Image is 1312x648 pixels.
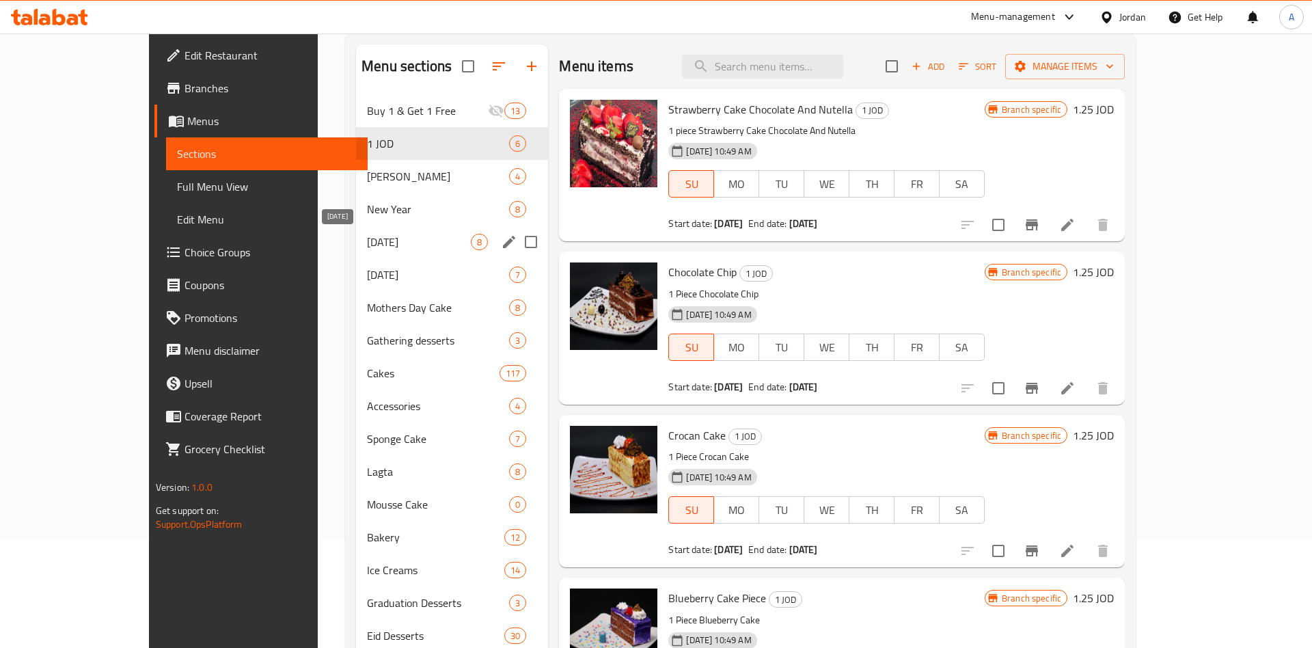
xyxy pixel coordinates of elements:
div: items [500,365,526,381]
span: Bakery [367,529,504,545]
span: TU [765,174,799,194]
span: Sponge Cake [367,431,509,447]
span: Branch specific [996,592,1067,605]
b: [DATE] [789,215,818,232]
span: 4 [510,170,525,183]
b: [DATE] [714,378,743,396]
h6: 1.25 JOD [1073,589,1114,608]
span: [DATE] [367,234,471,250]
span: Mousse Cake [367,496,509,513]
span: 8 [471,236,487,249]
span: Upsell [184,375,357,392]
span: MO [720,500,754,520]
b: [DATE] [714,215,743,232]
span: 7 [510,269,525,282]
span: Eid Desserts [367,627,504,644]
span: Manage items [1016,58,1114,75]
span: Buy 1 & Get 1 Free [367,103,488,119]
div: Cakes117 [356,357,548,390]
div: [DATE]8edit [356,226,548,258]
span: Edit Restaurant [184,47,357,64]
div: items [509,201,526,217]
span: Accessories [367,398,509,414]
span: Chocolate Chip [668,262,737,282]
span: TH [855,174,889,194]
div: items [509,463,526,480]
span: Select all sections [454,52,482,81]
span: 4 [510,400,525,413]
div: Mothers Day Cake8 [356,291,548,324]
span: Select to update [984,537,1013,565]
a: Coupons [154,269,368,301]
span: 1 JOD [856,103,888,118]
a: Coverage Report [154,400,368,433]
h2: Menu sections [361,56,452,77]
div: Mousse Cake0 [356,488,548,521]
span: MO [720,338,754,357]
button: delete [1086,535,1119,567]
div: Accessories4 [356,390,548,422]
span: Start date: [668,378,712,396]
div: New Year [367,201,509,217]
span: 6 [510,137,525,150]
span: 117 [500,367,525,380]
span: [DATE] 10:49 AM [681,471,756,484]
h6: 1.25 JOD [1073,426,1114,445]
button: FR [894,496,940,524]
button: TH [849,334,894,361]
span: Branch specific [996,429,1067,442]
span: Crocan Cake [668,425,726,446]
button: MO [713,170,759,198]
span: Gathering desserts [367,332,509,349]
span: 0 [510,498,525,511]
span: End date: [748,378,787,396]
button: edit [499,232,519,252]
span: 8 [510,465,525,478]
p: 1 Piece Chocolate Chip [668,286,985,303]
a: Sections [166,137,368,170]
span: 12 [505,531,525,544]
button: Add [906,56,950,77]
a: Upsell [154,367,368,400]
span: Coupons [184,277,357,293]
button: SU [668,334,714,361]
b: [DATE] [789,378,818,396]
button: TU [758,170,804,198]
span: Menus [187,113,357,129]
span: Promotions [184,310,357,326]
div: items [471,234,488,250]
span: FR [900,500,934,520]
div: Eid Mamoul [367,168,509,185]
div: 1 JOD [769,591,802,608]
span: Sort items [950,56,1005,77]
p: 1 Piece Crocan Cake [668,448,985,465]
div: [PERSON_NAME]4 [356,160,548,193]
div: items [504,103,526,119]
span: Menu disclaimer [184,342,357,359]
span: MO [720,174,754,194]
span: Select to update [984,211,1013,239]
span: Start date: [668,215,712,232]
div: Ramadan [367,267,509,283]
div: items [509,398,526,414]
span: 8 [510,203,525,216]
a: Edit menu item [1059,543,1076,559]
a: Edit menu item [1059,380,1076,396]
span: Add [910,59,946,75]
span: 3 [510,597,525,610]
span: Sort [959,59,996,75]
div: Mothers Day Cake [367,299,509,316]
span: End date: [748,215,787,232]
span: WE [810,500,844,520]
button: WE [804,334,849,361]
span: Lagta [367,463,509,480]
a: Edit Restaurant [154,39,368,72]
button: TU [758,334,804,361]
span: 1 JOD [740,266,772,282]
a: Grocery Checklist [154,433,368,465]
div: New Year8 [356,193,548,226]
button: TH [849,170,894,198]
